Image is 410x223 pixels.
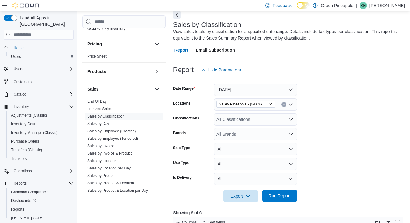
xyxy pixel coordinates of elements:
span: Run Report [268,193,291,199]
span: Transfers [9,155,74,162]
a: End Of Day [87,99,107,104]
button: Reports [11,180,29,187]
span: Inventory Count [9,120,74,128]
div: View sales totals by classification for a specified date range. Details include tax types per cla... [173,28,402,41]
a: Sales by Product [87,174,116,178]
button: All [214,143,297,155]
button: Export [223,190,258,202]
button: Inventory Count [6,120,76,128]
img: Cova [12,2,40,9]
span: Customers [14,79,32,84]
button: Users [1,65,76,73]
button: [US_STATE] CCRS [6,214,76,222]
button: Products [87,68,152,75]
span: Users [11,54,21,59]
span: Customers [11,78,74,85]
button: Home [1,43,76,52]
button: Open list of options [288,132,293,137]
button: Pricing [153,40,161,48]
a: Customers [11,78,34,86]
span: Reports [9,206,74,213]
p: Showing 6 of 6 [173,210,405,216]
span: [US_STATE] CCRS [11,216,43,221]
button: Catalog [11,91,29,98]
span: Email Subscription [196,44,235,56]
span: Purchase Orders [9,138,74,145]
span: Inventory [14,104,29,109]
span: Users [14,66,23,71]
span: KH [361,2,366,9]
a: Sales by Employee (Tendered) [87,136,138,141]
button: Users [11,65,26,73]
span: Operations [14,169,32,174]
button: Open list of options [288,117,293,122]
button: Inventory [11,103,31,110]
span: Reports [11,180,74,187]
h3: Sales by Classification [173,21,241,28]
label: Locations [173,101,191,106]
button: Purchase Orders [6,137,76,146]
span: Users [11,65,74,73]
p: [PERSON_NAME] [369,2,405,9]
h3: Sales [87,86,99,92]
a: Canadian Compliance [9,188,50,196]
button: Reports [1,179,76,188]
button: Operations [1,167,76,175]
button: Operations [11,167,34,175]
a: Sales by Day [87,122,109,126]
span: Adjustments (Classic) [9,112,74,119]
span: Canadian Compliance [9,188,74,196]
label: Sale Type [173,145,190,150]
p: | [356,2,357,9]
span: Purchase Orders [11,139,39,144]
span: Hide Parameters [208,67,241,73]
span: Dashboards [9,197,74,204]
button: Clear input [281,102,286,107]
button: Sales [153,85,161,93]
button: Pricing [87,41,152,47]
a: Itemized Sales [87,107,112,111]
span: Inventory [11,103,74,110]
a: [US_STATE] CCRS [9,214,46,222]
div: Karin Hamm [360,2,367,9]
button: All [214,158,297,170]
span: Transfers (Classic) [11,148,42,152]
label: Is Delivery [173,175,192,180]
a: Sales by Classification [87,114,124,118]
a: Purchase Orders [9,138,42,145]
button: Open list of options [288,102,293,107]
a: Home [11,44,26,52]
a: OCM Weekly Inventory [87,27,125,31]
a: Sales by Location [87,159,117,163]
a: Sales by Invoice & Product [87,151,132,156]
input: Dark Mode [297,2,310,9]
a: Adjustments (Classic) [9,112,50,119]
button: Transfers [6,154,76,163]
span: Catalog [14,92,26,97]
h3: Products [87,68,106,75]
label: Classifications [173,116,199,121]
span: Transfers [11,156,27,161]
span: Washington CCRS [9,214,74,222]
a: Sales by Product & Location [87,181,134,185]
span: Feedback [273,2,292,9]
span: Load All Apps in [GEOGRAPHIC_DATA] [17,15,74,27]
span: Report [174,44,188,56]
a: Dashboards [9,197,38,204]
a: Sales by Location per Day [87,166,131,170]
span: Home [14,45,24,50]
button: Customers [1,77,76,86]
div: Pricing [82,53,166,62]
button: Users [6,52,76,61]
a: Transfers [9,155,29,162]
a: Price Sheet [87,54,107,58]
button: Hide Parameters [198,64,243,76]
span: Catalog [11,91,74,98]
h3: Pricing [87,41,102,47]
button: Run Report [262,190,297,202]
span: Canadian Compliance [11,190,48,195]
span: Adjustments (Classic) [11,113,47,118]
label: Brands [173,131,186,135]
span: Inventory Count [11,122,37,127]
